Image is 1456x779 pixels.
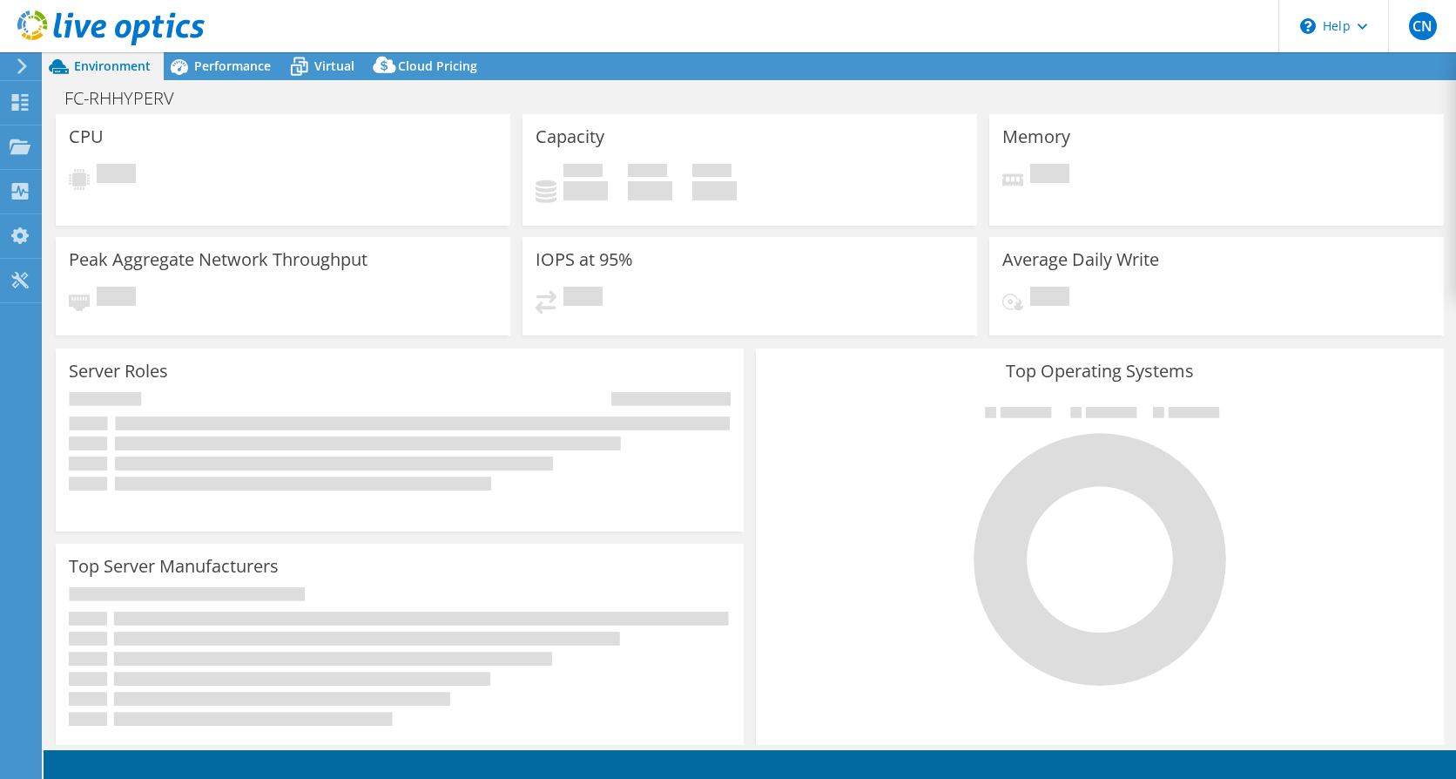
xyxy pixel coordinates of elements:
h3: Peak Aggregate Network Throughput [69,250,367,269]
h3: CPU [69,127,104,146]
h3: Top Operating Systems [769,362,1431,381]
h3: Server Roles [69,362,168,381]
span: Total [692,164,731,181]
span: Virtual [314,58,354,74]
h3: Memory [1002,127,1070,146]
span: Pending [1030,287,1069,310]
h3: Capacity [536,127,604,146]
span: Pending [563,287,603,310]
span: Used [563,164,603,181]
span: Cloud Pricing [398,58,477,74]
h4: 0 GiB [563,181,608,200]
svg: \n [1300,18,1316,34]
h4: 0 GiB [692,181,737,200]
span: Pending [1030,164,1069,187]
h1: FC-RHHYPERV [57,89,201,108]
span: Pending [97,287,136,310]
span: Free [628,164,667,181]
h3: Top Server Manufacturers [69,557,279,576]
h3: Average Daily Write [1002,250,1159,269]
span: CN [1409,12,1437,40]
span: Environment [74,58,151,74]
h4: 0 GiB [628,181,672,200]
h3: IOPS at 95% [536,250,633,269]
span: Performance [194,58,271,74]
span: Pending [97,164,136,187]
